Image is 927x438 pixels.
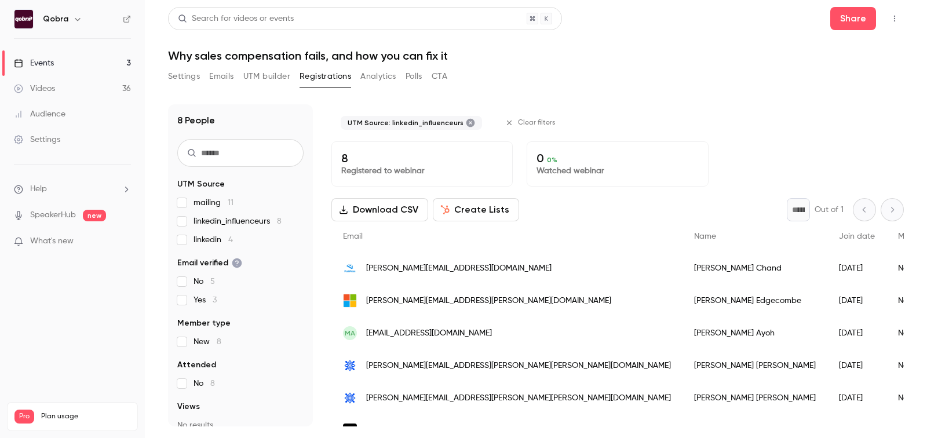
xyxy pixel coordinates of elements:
button: Registrations [300,67,351,86]
div: [PERSON_NAME] Chand [683,252,827,284]
div: [PERSON_NAME] Edgecombe [683,284,827,317]
p: Out of 1 [815,204,844,216]
div: Events [14,57,54,69]
span: [PERSON_NAME][EMAIL_ADDRESS][DOMAIN_NAME] [366,262,552,275]
span: [PERSON_NAME][EMAIL_ADDRESS][DOMAIN_NAME] [366,425,552,437]
span: Yes [194,294,217,306]
div: [DATE] [827,382,886,414]
h6: Qobra [43,13,68,25]
span: linkedin_influenceurs [194,216,282,227]
span: Help [30,183,47,195]
span: Email verified [177,257,242,269]
span: [PERSON_NAME][EMAIL_ADDRESS][PERSON_NAME][DOMAIN_NAME] [366,295,611,307]
span: 8 [277,217,282,225]
div: [PERSON_NAME] [PERSON_NAME] [683,349,827,382]
img: afar.com [343,424,357,437]
p: Watched webinar [537,165,698,177]
li: help-dropdown-opener [14,183,131,195]
span: What's new [30,235,74,247]
span: No [194,276,215,287]
span: 5 [210,278,215,286]
p: Registered to webinar [341,165,503,177]
div: Videos [14,83,55,94]
button: Emails [209,67,233,86]
button: Remove "linkedin_influenceurs" from selected "UTM Source" filter [466,118,475,127]
img: Qobra [14,10,33,28]
span: Attended [177,359,216,371]
span: new [83,210,106,221]
span: [PERSON_NAME][EMAIL_ADDRESS][PERSON_NAME][PERSON_NAME][DOMAIN_NAME] [366,360,671,372]
span: Pro [14,410,34,424]
span: mailing [194,197,233,209]
button: Clear filters [501,114,563,132]
span: Email [343,232,363,240]
span: Join date [839,232,875,240]
h1: Why sales compensation fails, and how you can fix it [168,49,904,63]
p: No results [177,419,304,431]
p: 0 [537,151,698,165]
img: pushpress.com [343,261,357,275]
span: Member type [177,317,231,329]
button: Download CSV [331,198,428,221]
span: Views [177,401,200,413]
span: No [194,378,215,389]
div: Settings [14,134,60,145]
div: [PERSON_NAME] [PERSON_NAME] [683,382,827,414]
span: [EMAIL_ADDRESS][DOMAIN_NAME] [366,327,492,340]
button: UTM builder [243,67,290,86]
span: Plan usage [41,412,130,421]
button: Create Lists [433,198,519,221]
div: Search for videos or events [178,13,294,25]
button: CTA [432,67,447,86]
img: vasco.app [343,359,357,373]
span: Clear filters [518,118,556,127]
span: UTM Source [177,178,225,190]
div: [DATE] [827,317,886,349]
img: vasco.app [343,391,357,405]
span: [PERSON_NAME][EMAIL_ADDRESS][PERSON_NAME][PERSON_NAME][DOMAIN_NAME] [366,392,671,404]
span: 0 % [547,156,557,164]
div: [DATE] [827,349,886,382]
span: 8 [217,338,221,346]
span: 11 [228,199,233,207]
div: [DATE] [827,284,886,317]
span: New [194,336,221,348]
span: linkedin [194,234,233,246]
div: [DATE] [827,252,886,284]
span: 4 [228,236,233,244]
img: outlook.com [343,294,357,308]
div: [PERSON_NAME] Ayoh [683,317,827,349]
span: 3 [213,296,217,304]
a: SpeakerHub [30,209,76,221]
span: Name [694,232,716,240]
button: Settings [168,67,200,86]
button: Polls [406,67,422,86]
div: Audience [14,108,65,120]
h1: 8 People [177,114,215,127]
span: 8 [210,379,215,388]
span: UTM Source: linkedin_influenceurs [348,118,463,127]
button: Share [830,7,876,30]
button: Analytics [360,67,396,86]
p: 8 [341,151,503,165]
span: MA [345,328,355,338]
